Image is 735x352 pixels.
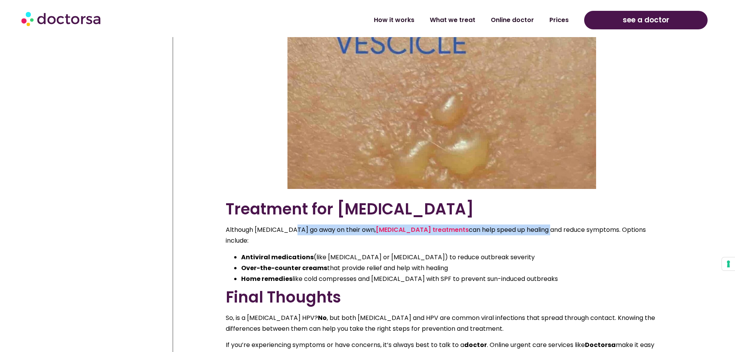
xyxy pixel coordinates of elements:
h2: Treatment for [MEDICAL_DATA] [226,200,658,218]
span: see a doctor [623,14,669,26]
a: What we treat [422,11,483,29]
a: How it works [366,11,422,29]
p: Although [MEDICAL_DATA] go away on their own, can help speed up healing and reduce symptoms. Opti... [226,224,658,246]
li: that provide relief and help with healing [241,263,658,274]
strong: Home remedies [241,274,292,283]
a: see a doctor [584,11,708,29]
h2: Final Thoughts [226,288,658,306]
li: like cold compresses and [MEDICAL_DATA] with SPF to prevent sun-induced outbreaks [241,274,658,284]
strong: Doctorsa [585,340,616,349]
strong: Antiviral medications [241,253,314,262]
a: Prices [542,11,576,29]
strong: Over-the-counter creams [241,264,327,272]
li: (like [MEDICAL_DATA] or [MEDICAL_DATA]) to reduce outbreak severity [241,252,658,263]
a: Online doctor [483,11,542,29]
strong: No [318,313,327,322]
nav: Menu [190,11,576,29]
a: [MEDICAL_DATA] treatments [376,225,469,234]
strong: doctor [464,340,487,349]
p: So, is a [MEDICAL_DATA] HPV? , but both [MEDICAL_DATA] and HPV are common viral infections that s... [226,313,658,334]
button: Your consent preferences for tracking technologies [722,257,735,270]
